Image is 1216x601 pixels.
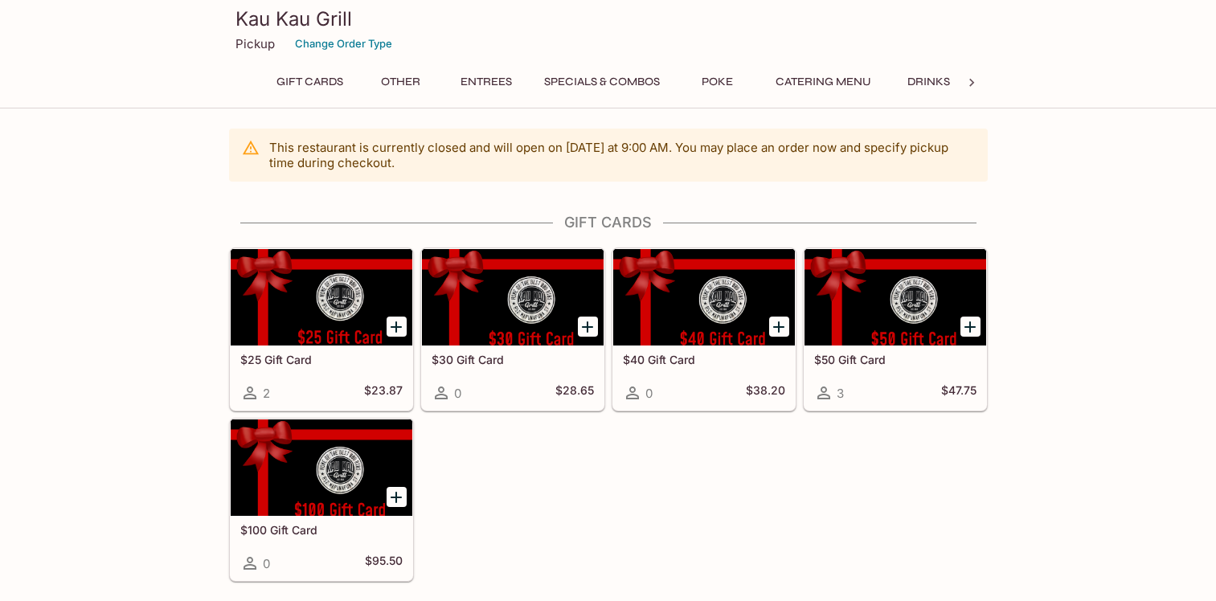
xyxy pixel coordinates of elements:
[240,523,403,537] h5: $100 Gift Card
[804,248,987,411] a: $50 Gift Card3$47.75
[269,140,975,170] p: This restaurant is currently closed and will open on [DATE] at 9:00 AM . You may place an order n...
[941,383,976,403] h5: $47.75
[535,71,669,93] button: Specials & Combos
[837,386,844,401] span: 3
[231,419,412,516] div: $100 Gift Card
[769,317,789,337] button: Add $40 Gift Card
[231,249,412,345] div: $25 Gift Card
[555,383,594,403] h5: $28.65
[613,249,795,345] div: $40 Gift Card
[893,71,965,93] button: Drinks
[240,353,403,366] h5: $25 Gift Card
[263,386,270,401] span: 2
[288,31,399,56] button: Change Order Type
[612,248,796,411] a: $40 Gift Card0$38.20
[682,71,754,93] button: Poke
[229,214,988,231] h4: Gift Cards
[645,386,653,401] span: 0
[263,556,270,571] span: 0
[814,353,976,366] h5: $50 Gift Card
[230,248,413,411] a: $25 Gift Card2$23.87
[387,317,407,337] button: Add $25 Gift Card
[422,249,604,345] div: $30 Gift Card
[364,383,403,403] h5: $23.87
[235,6,981,31] h3: Kau Kau Grill
[432,353,594,366] h5: $30 Gift Card
[450,71,522,93] button: Entrees
[805,249,986,345] div: $50 Gift Card
[454,386,461,401] span: 0
[235,36,275,51] p: Pickup
[421,248,604,411] a: $30 Gift Card0$28.65
[960,317,981,337] button: Add $50 Gift Card
[623,353,785,366] h5: $40 Gift Card
[268,71,352,93] button: Gift Cards
[365,554,403,573] h5: $95.50
[365,71,437,93] button: Other
[578,317,598,337] button: Add $30 Gift Card
[230,419,413,581] a: $100 Gift Card0$95.50
[767,71,880,93] button: Catering Menu
[746,383,785,403] h5: $38.20
[387,487,407,507] button: Add $100 Gift Card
